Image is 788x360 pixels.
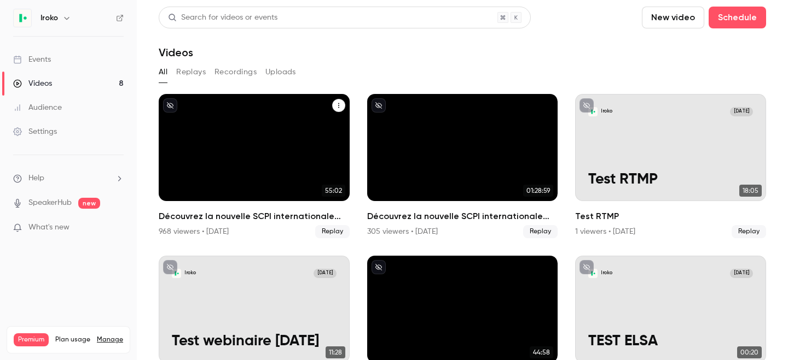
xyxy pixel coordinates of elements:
[111,223,124,233] iframe: Noticeable Trigger
[176,63,206,81] button: Replays
[184,270,196,276] p: Iroko
[13,102,62,113] div: Audience
[55,335,90,344] span: Plan usage
[730,269,753,278] span: [DATE]
[215,63,257,81] button: Recordings
[159,7,766,353] section: Videos
[601,108,612,115] p: Iroko
[372,260,386,274] button: unpublished
[159,46,193,59] h1: Videos
[732,225,766,238] span: Replay
[530,346,553,358] span: 44:58
[172,333,337,350] p: Test webinaire [DATE]
[159,94,350,238] a: 55:02Découvrez la nouvelle SCPI internationale signée [PERSON_NAME]968 viewers • [DATE]Replay
[580,260,594,274] button: unpublished
[575,94,766,238] a: Test RTMPIroko[DATE]Test RTMP18:05Test RTMP1 viewers • [DATE]Replay
[28,222,69,233] span: What's new
[163,98,177,113] button: unpublished
[28,197,72,209] a: SpeakerHub
[737,346,762,358] span: 00:20
[168,12,277,23] div: Search for videos or events
[314,269,337,278] span: [DATE]
[97,335,123,344] a: Manage
[159,94,350,238] li: Découvrez la nouvelle SCPI internationale signée Iroko
[575,226,635,237] div: 1 viewers • [DATE]
[13,78,52,89] div: Videos
[326,346,345,358] span: 11:28
[159,226,229,237] div: 968 viewers • [DATE]
[575,210,766,223] h2: Test RTMP
[13,54,51,65] div: Events
[588,171,754,188] p: Test RTMP
[28,173,44,184] span: Help
[78,198,100,209] span: new
[709,7,766,28] button: Schedule
[14,9,31,27] img: Iroko
[580,98,594,113] button: unpublished
[367,226,438,237] div: 305 viewers • [DATE]
[372,98,386,113] button: unpublished
[159,63,167,81] button: All
[730,107,753,116] span: [DATE]
[315,225,350,238] span: Replay
[575,94,766,238] li: Test RTMP
[367,210,558,223] h2: Découvrez la nouvelle SCPI internationale d'Iroko
[588,333,754,350] p: TEST ELSA
[523,225,558,238] span: Replay
[601,270,612,276] p: Iroko
[265,63,296,81] button: Uploads
[14,333,49,346] span: Premium
[163,260,177,274] button: unpublished
[739,185,762,197] span: 18:05
[367,94,558,238] a: 01:28:59Découvrez la nouvelle SCPI internationale d'Iroko305 viewers • [DATE]Replay
[13,173,124,184] li: help-dropdown-opener
[13,126,57,137] div: Settings
[642,7,704,28] button: New video
[159,210,350,223] h2: Découvrez la nouvelle SCPI internationale signée [PERSON_NAME]
[367,94,558,238] li: Découvrez la nouvelle SCPI internationale d'Iroko
[322,185,345,197] span: 55:02
[523,185,553,197] span: 01:28:59
[40,13,58,23] h6: Iroko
